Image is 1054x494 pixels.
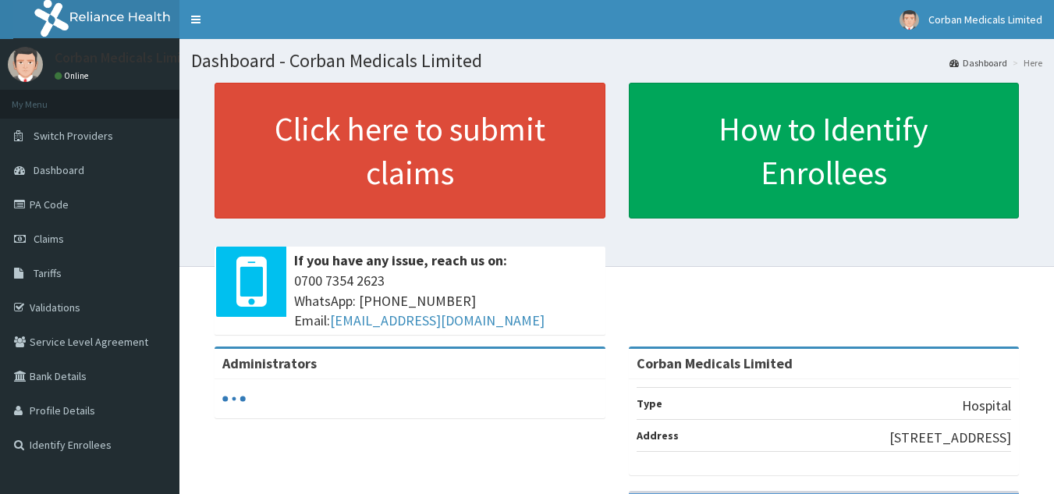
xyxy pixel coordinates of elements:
[34,266,62,280] span: Tariffs
[962,396,1011,416] p: Hospital
[637,428,679,442] b: Address
[8,47,43,82] img: User Image
[889,428,1011,448] p: [STREET_ADDRESS]
[215,83,605,219] a: Click here to submit claims
[55,70,92,81] a: Online
[222,354,317,372] b: Administrators
[637,354,793,372] strong: Corban Medicals Limited
[637,396,662,410] b: Type
[928,12,1042,27] span: Corban Medicals Limited
[629,83,1020,219] a: How to Identify Enrollees
[330,311,545,329] a: [EMAIL_ADDRESS][DOMAIN_NAME]
[34,232,64,246] span: Claims
[900,10,919,30] img: User Image
[34,163,84,177] span: Dashboard
[222,387,246,410] svg: audio-loading
[294,251,507,269] b: If you have any issue, reach us on:
[1009,56,1042,69] li: Here
[55,51,202,65] p: Corban Medicals Limited
[294,271,598,331] span: 0700 7354 2623 WhatsApp: [PHONE_NUMBER] Email:
[191,51,1042,71] h1: Dashboard - Corban Medicals Limited
[949,56,1007,69] a: Dashboard
[34,129,113,143] span: Switch Providers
